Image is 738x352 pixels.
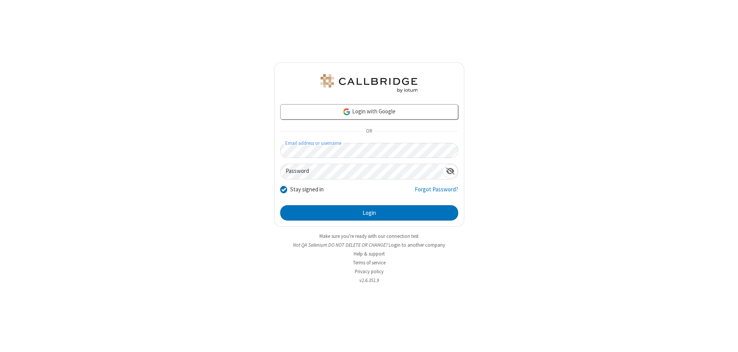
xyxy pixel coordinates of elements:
input: Email address or username [280,143,458,158]
div: Show password [443,164,458,178]
a: Help & support [354,251,385,257]
img: QA Selenium DO NOT DELETE OR CHANGE [319,74,419,93]
a: Privacy policy [355,268,384,275]
li: v2.6.351.9 [274,277,464,284]
img: google-icon.png [342,108,351,116]
input: Password [281,164,443,179]
li: Not QA Selenium DO NOT DELETE OR CHANGE? [274,241,464,249]
label: Stay signed in [290,185,324,194]
a: Forgot Password? [415,185,458,200]
button: Login [280,205,458,221]
a: Login with Google [280,104,458,120]
button: Login to another company [389,241,445,249]
a: Make sure you're ready with our connection test [319,233,419,239]
span: OR [363,126,375,137]
a: Terms of service [353,259,386,266]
